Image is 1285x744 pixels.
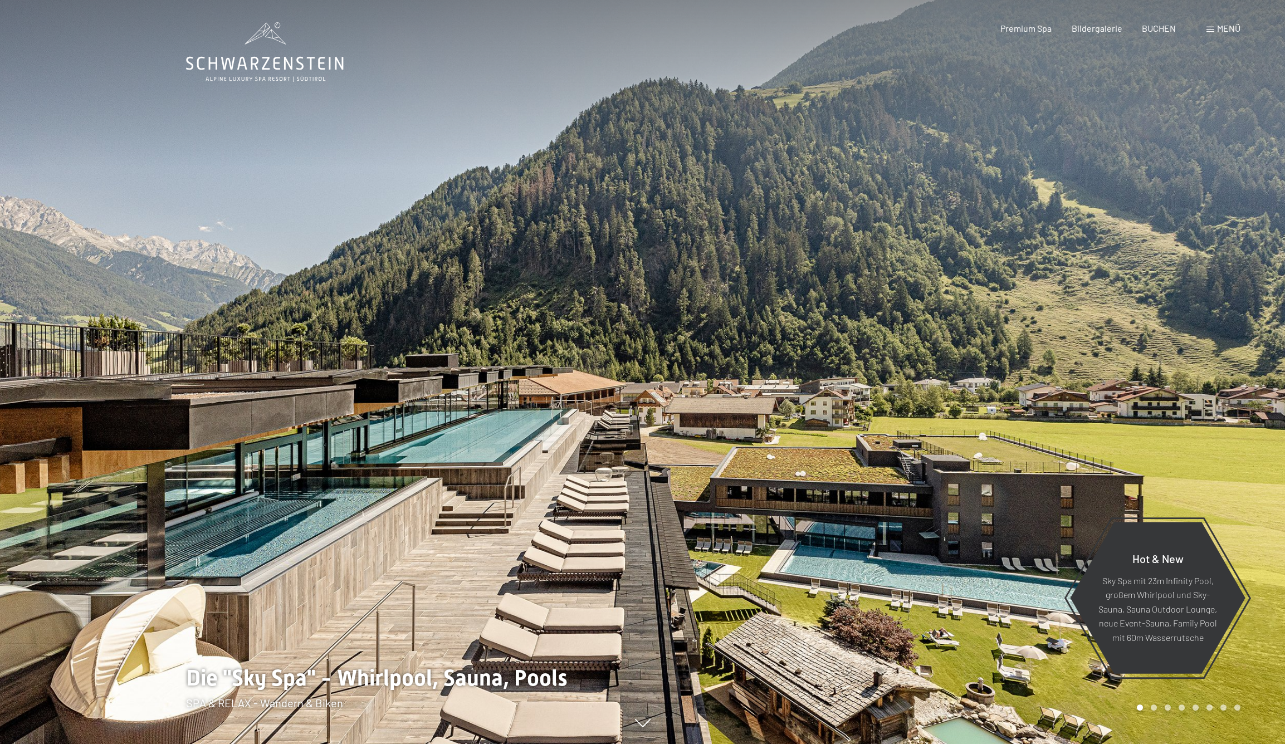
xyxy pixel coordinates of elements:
[1133,704,1240,711] div: Carousel Pagination
[1179,704,1185,711] div: Carousel Page 4
[1137,704,1143,711] div: Carousel Page 1 (Current Slide)
[1165,704,1171,711] div: Carousel Page 3
[1132,551,1184,565] span: Hot & New
[1072,23,1122,33] a: Bildergalerie
[1234,704,1240,711] div: Carousel Page 8
[1151,704,1157,711] div: Carousel Page 2
[1097,573,1218,644] p: Sky Spa mit 23m Infinity Pool, großem Whirlpool und Sky-Sauna, Sauna Outdoor Lounge, neue Event-S...
[1217,23,1240,33] span: Menü
[1206,704,1213,711] div: Carousel Page 6
[1000,23,1052,33] a: Premium Spa
[1220,704,1227,711] div: Carousel Page 7
[1193,704,1199,711] div: Carousel Page 5
[1142,23,1176,33] a: BUCHEN
[1069,521,1246,674] a: Hot & New Sky Spa mit 23m Infinity Pool, großem Whirlpool und Sky-Sauna, Sauna Outdoor Lounge, ne...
